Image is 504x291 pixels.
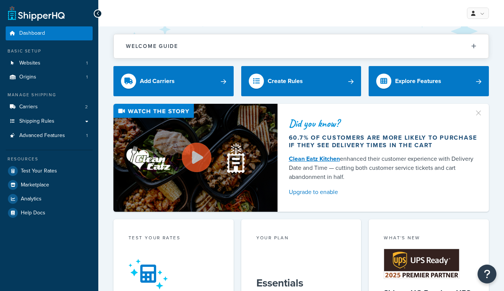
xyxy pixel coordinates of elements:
[114,34,488,58] button: Welcome Guide
[6,114,93,128] a: Shipping Rules
[86,74,88,80] span: 1
[85,104,88,110] span: 2
[19,118,54,125] span: Shipping Rules
[6,70,93,84] a: Origins1
[6,156,93,162] div: Resources
[289,134,478,149] div: 60.7% of customers are more likely to purchase if they see delivery times in the cart
[6,178,93,192] a: Marketplace
[478,265,496,283] button: Open Resource Center
[6,129,93,143] a: Advanced Features1
[113,66,234,96] a: Add Carriers
[21,182,49,188] span: Marketplace
[21,210,45,216] span: Help Docs
[6,26,93,40] a: Dashboard
[6,129,93,143] li: Advanced Features
[21,196,42,202] span: Analytics
[129,234,219,243] div: Test your rates
[289,154,478,182] div: enhanced their customer experience with Delivery Date and Time — cutting both customer service ti...
[126,43,178,49] h2: Welcome Guide
[395,76,441,86] div: Explore Features
[140,76,175,86] div: Add Carriers
[19,60,40,66] span: Websites
[6,192,93,206] a: Analytics
[19,132,65,139] span: Advanced Features
[289,154,340,163] a: Clean Eatz Kitchen
[256,277,346,289] h5: Essentials
[113,104,278,212] img: Video thumbnail
[241,66,361,96] a: Create Rules
[6,100,93,114] a: Carriers2
[21,168,57,174] span: Test Your Rates
[6,206,93,220] a: Help Docs
[19,104,38,110] span: Carriers
[19,74,36,80] span: Origins
[6,70,93,84] li: Origins
[86,132,88,139] span: 1
[19,30,45,37] span: Dashboard
[268,76,303,86] div: Create Rules
[289,187,478,197] a: Upgrade to enable
[6,100,93,114] li: Carriers
[6,92,93,98] div: Manage Shipping
[6,48,93,54] div: Basic Setup
[6,56,93,70] li: Websites
[6,164,93,178] a: Test Your Rates
[256,234,346,243] div: Your Plan
[6,56,93,70] a: Websites1
[384,234,474,243] div: What's New
[369,66,489,96] a: Explore Features
[289,118,478,129] div: Did you know?
[86,60,88,66] span: 1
